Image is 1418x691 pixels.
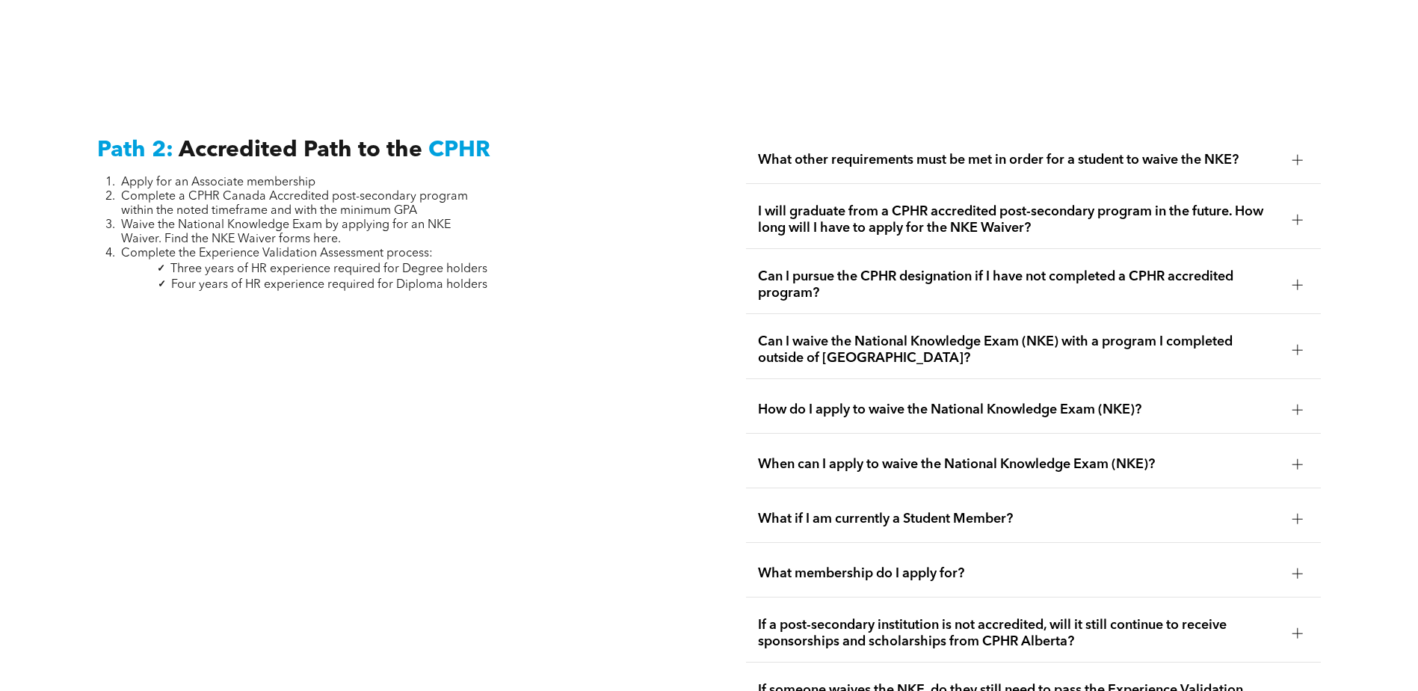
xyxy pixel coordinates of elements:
[758,511,1280,527] span: What if I am currently a Student Member?
[428,139,490,162] span: CPHR
[758,617,1280,650] span: If a post-secondary institution is not accredited, will it still continue to receive sponsorships...
[758,456,1280,473] span: When can I apply to waive the National Knowledge Exam (NKE)?
[758,565,1280,582] span: What membership do I apply for?
[758,203,1280,236] span: I will graduate from a CPHR accredited post-secondary program in the future. How long will I have...
[758,268,1280,301] span: Can I pursue the CPHR designation if I have not completed a CPHR accredited program?
[121,219,451,245] span: Waive the National Knowledge Exam by applying for an NKE Waiver. Find the NKE Waiver forms here.
[179,139,422,162] span: Accredited Path to the
[121,191,468,217] span: Complete a CPHR Canada Accredited post-secondary program within the noted timeframe and with the ...
[121,176,315,188] span: Apply for an Associate membership
[97,139,173,162] span: Path 2:
[758,152,1280,168] span: What other requirements must be met in order for a student to waive the NKE?
[758,334,1280,366] span: Can I waive the National Knowledge Exam (NKE) with a program I completed outside of [GEOGRAPHIC_D...
[170,263,487,275] span: Three years of HR experience required for Degree holders
[758,402,1280,418] span: How do I apply to waive the National Knowledge Exam (NKE)?
[121,248,433,259] span: Complete the Experience Validation Assessment process:
[171,279,487,291] span: Four years of HR experience required for Diploma holders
